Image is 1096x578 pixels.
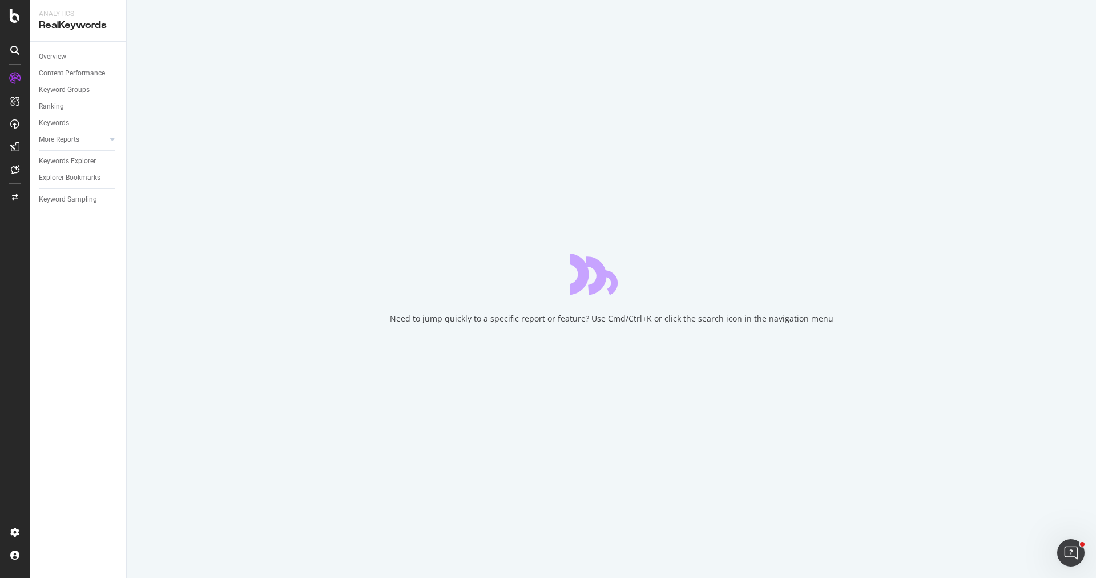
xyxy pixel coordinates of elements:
[39,172,118,184] a: Explorer Bookmarks
[1057,539,1085,567] iframe: Intercom live chat
[39,172,100,184] div: Explorer Bookmarks
[390,313,833,324] div: Need to jump quickly to a specific report or feature? Use Cmd/Ctrl+K or click the search icon in ...
[39,9,117,19] div: Analytics
[39,134,107,146] a: More Reports
[39,155,118,167] a: Keywords Explorer
[39,155,96,167] div: Keywords Explorer
[39,101,118,113] a: Ranking
[39,84,118,96] a: Keyword Groups
[39,101,64,113] div: Ranking
[39,67,105,79] div: Content Performance
[39,51,118,63] a: Overview
[39,19,117,32] div: RealKeywords
[39,84,90,96] div: Keyword Groups
[570,254,652,295] div: animation
[39,194,97,206] div: Keyword Sampling
[39,134,79,146] div: More Reports
[39,117,69,129] div: Keywords
[39,51,66,63] div: Overview
[39,194,118,206] a: Keyword Sampling
[39,117,118,129] a: Keywords
[39,67,118,79] a: Content Performance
